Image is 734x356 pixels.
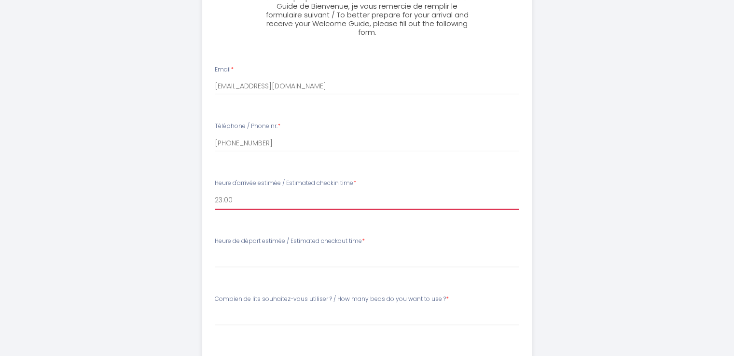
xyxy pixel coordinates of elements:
[215,237,365,246] label: Heure de départ estimée / Estimated checkout time
[215,122,280,131] label: Téléphone / Phone nr.
[215,179,356,188] label: Heure d'arrivée estimée / Estimated checkin time
[215,65,234,74] label: Email
[215,295,449,304] label: Combien de lits souhaitez-vous utiliser ? / How many beds do you want to use ?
